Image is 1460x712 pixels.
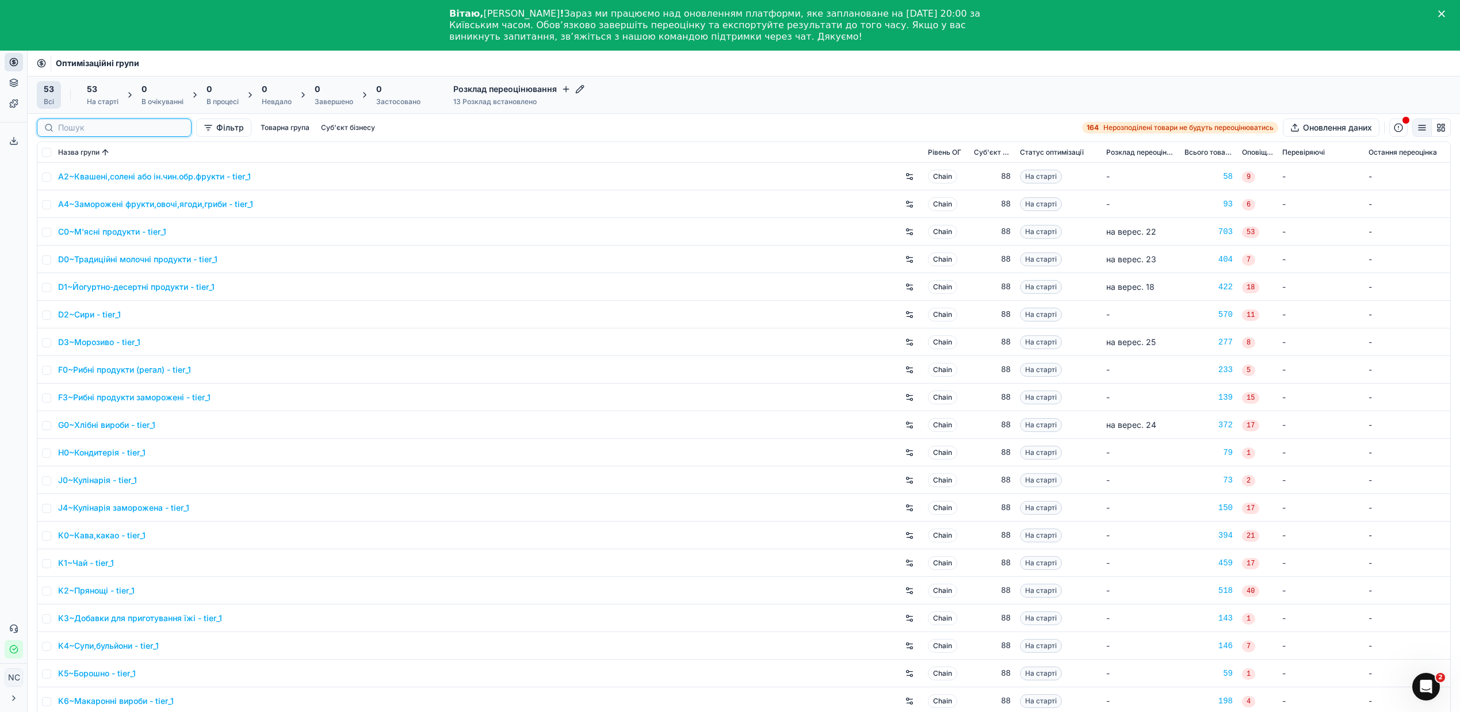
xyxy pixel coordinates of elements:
[974,474,1011,486] div: 88
[928,391,957,404] span: Chain
[58,474,137,486] a: J0~Кулінарія - tier_1
[58,447,146,458] a: H0~Кондитерія - tier_1
[1020,252,1062,266] span: На старті
[560,8,564,19] b: !
[142,83,147,95] span: 0
[974,254,1011,265] div: 88
[1278,632,1364,660] td: -
[1242,227,1259,238] span: 53
[974,695,1011,707] div: 88
[1364,466,1450,494] td: -
[1369,148,1437,157] span: Остання переоцінка
[1102,522,1180,549] td: -
[56,58,139,69] nav: breadcrumb
[974,530,1011,541] div: 88
[1364,328,1450,356] td: -
[1020,473,1062,487] span: На старті
[58,668,136,679] a: K5~Борошно - tier_1
[196,118,251,137] button: Фільтр
[1184,364,1233,376] div: 233
[1103,123,1274,132] span: Нерозподілені товари не будуть переоцінюватись
[1184,148,1233,157] span: Всього товарів
[974,502,1011,514] div: 88
[1278,356,1364,384] td: -
[974,281,1011,293] div: 88
[449,8,483,19] b: Вітаю,
[928,446,957,460] span: Chain
[58,364,191,376] a: F0~Рибні продукти (регал) - tier_1
[928,556,957,570] span: Chain
[974,309,1011,320] div: 88
[1184,198,1233,210] a: 93
[974,419,1011,431] div: 88
[928,639,957,653] span: Chain
[1184,613,1233,624] a: 143
[1242,558,1259,569] span: 17
[1278,218,1364,246] td: -
[928,501,957,515] span: Chain
[974,392,1011,403] div: 88
[1184,585,1233,596] a: 518
[1184,640,1233,652] a: 146
[1278,384,1364,411] td: -
[1278,439,1364,466] td: -
[1364,411,1450,439] td: -
[58,226,166,238] a: C0~М'ясні продукти - tier_1
[1242,282,1259,293] span: 18
[928,197,957,211] span: Chain
[453,83,584,95] h4: Розклад переоцінювання
[1278,190,1364,218] td: -
[1278,549,1364,577] td: -
[1184,171,1233,182] a: 58
[928,584,957,598] span: Chain
[928,611,957,625] span: Chain
[1102,466,1180,494] td: -
[1278,660,1364,687] td: -
[1364,439,1450,466] td: -
[316,121,380,135] button: Суб'єкт бізнесу
[928,694,957,708] span: Chain
[1242,530,1259,542] span: 21
[58,254,217,265] a: D0~Традиційні молочні продукти - tier_1
[453,97,584,106] div: 13 Розклад встановлено
[58,419,155,431] a: G0~Хлібні вироби - tier_1
[58,640,159,652] a: K4~Супи,бульйони - tier_1
[1364,549,1450,577] td: -
[1020,170,1062,183] span: На старті
[142,97,184,106] div: В очікуванні
[58,309,121,320] a: D2~Сири - tier_1
[1184,530,1233,541] div: 394
[1364,577,1450,604] td: -
[44,97,54,106] div: Всі
[1278,273,1364,301] td: -
[58,336,140,348] a: D3~Морозиво - tier_1
[58,502,189,514] a: J4~Кулінарія заморожена - tier_1
[1106,254,1156,264] span: на верес. 23
[1020,667,1062,680] span: На старті
[1020,391,1062,404] span: На старті
[1364,494,1450,522] td: -
[207,83,212,95] span: 0
[974,198,1011,210] div: 88
[928,148,961,157] span: Рівень OГ
[1283,118,1379,137] button: Оновлення даних
[87,83,97,95] span: 53
[1364,356,1450,384] td: -
[58,198,253,210] a: A4~Заморожені фрукти,овочі,ягоди,гриби - tier_1
[1278,604,1364,632] td: -
[1102,549,1180,577] td: -
[58,613,222,624] a: K3~Добавки для приготування їжі - tier_1
[1020,501,1062,515] span: На старті
[1106,282,1155,292] span: на верес. 18
[1184,557,1233,569] a: 459
[1184,226,1233,238] a: 703
[1184,502,1233,514] div: 150
[1020,280,1062,294] span: На старті
[5,668,23,687] button: NC
[974,640,1011,652] div: 88
[1364,301,1450,328] td: -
